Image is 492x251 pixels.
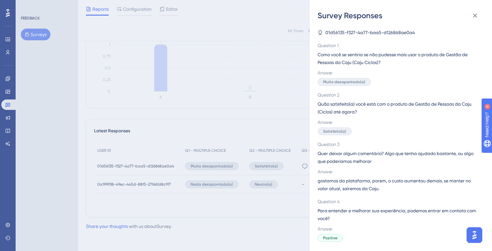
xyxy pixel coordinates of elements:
span: Quer deixar algum comentário? Algo que tenha ajudado bastante, ou algo que poderíamos melhorar [318,150,479,165]
span: Para entender e melhorar sua experiência, podemos entrar em contato com você? [318,207,479,222]
span: gostamos da plataforma, porem, o custo aumentou demais. se manter no valor atual, sairemos da Caju. [318,177,479,192]
span: Positive [323,235,337,241]
span: Como você se sentiria se não pudesse mais usar o produto de Gestão de Pessoas da Caju (Caju Ciclos)? [318,51,479,66]
span: Quão satisfeito(a) você está com o produto de Gestão de Pessoas da Caju (Ciclos) até agora? [318,100,479,116]
span: Question 4 [318,198,479,205]
span: Answer [318,69,479,77]
span: Answer [318,118,479,126]
div: Survey Responses [318,10,484,21]
span: Question 3 [318,140,479,148]
span: Muito desapontado(a) [323,79,365,85]
span: Answer [318,168,479,176]
span: Need Help? [15,2,41,9]
span: Question 1 [318,42,479,49]
span: Answer [318,225,479,233]
span: Satisfeito(a) [323,129,346,134]
iframe: UserGuiding AI Assistant Launcher [465,225,484,245]
div: 4 [45,3,47,8]
span: Question 2 [318,91,479,99]
span: 01d56135-f327-4a77-baa5-d126868ae0a4 [325,29,415,36]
